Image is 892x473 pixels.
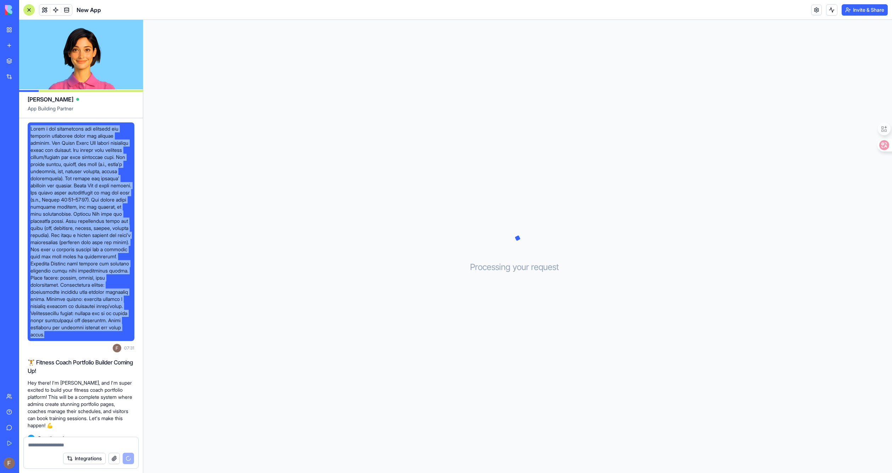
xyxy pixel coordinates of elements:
span: Creating roles [38,435,69,442]
h2: 🏋️ Fitness Coach Portfolio Builder Coming Up! [28,358,134,375]
button: Invite & Share [842,4,888,16]
span: Lorem i dol sitametcons adi elitsedd eiu temporin utlaboree dolor mag aliquae adminim. Ven Quisn ... [30,125,132,338]
img: ACg8ocLa8tjH9SYAYUC1YO0Nz80cVZxSzuO-idrV4xiJVyvwkjf1YA=s96-c [4,457,15,469]
img: logo [5,5,49,15]
span: New App [77,6,101,14]
span: [PERSON_NAME] [28,95,73,104]
img: ACg8ocLa8tjH9SYAYUC1YO0Nz80cVZxSzuO-idrV4xiJVyvwkjf1YA=s96-c [113,344,121,352]
button: Integrations [63,453,106,464]
span: 07:31 [124,345,134,351]
p: Hey there! I'm [PERSON_NAME], and I'm super excited to build your fitness coach portfolio platfor... [28,379,134,429]
span: App Building Partner [28,105,134,118]
h3: Processing your request [470,262,565,273]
